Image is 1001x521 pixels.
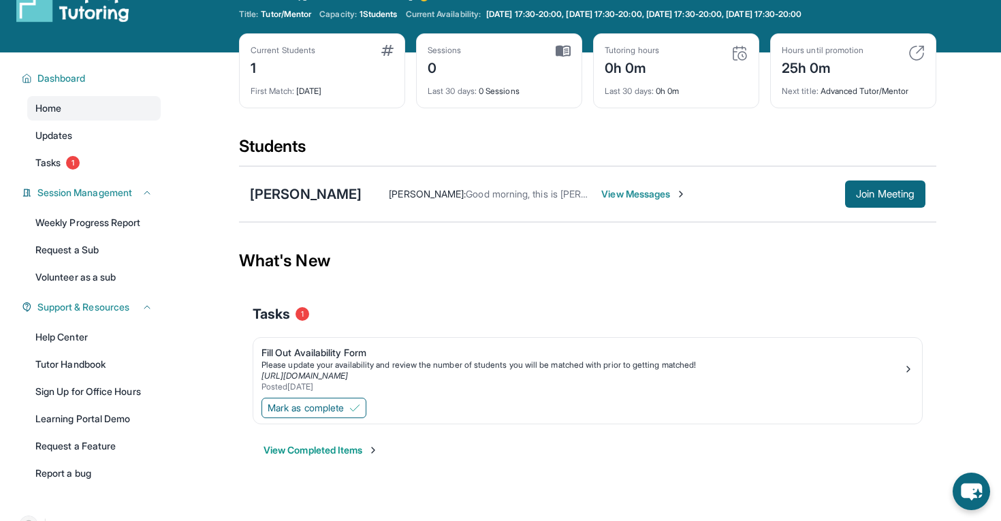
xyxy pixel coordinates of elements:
a: Home [27,96,161,121]
button: Session Management [32,186,153,200]
div: Advanced Tutor/Mentor [782,78,925,97]
span: Tasks [35,156,61,170]
div: Students [239,136,936,165]
span: Home [35,101,61,115]
button: Support & Resources [32,300,153,314]
span: Dashboard [37,72,86,85]
a: Request a Feature [27,434,161,458]
span: Support & Resources [37,300,129,314]
button: Dashboard [32,72,153,85]
span: 1 [296,307,309,321]
span: [PERSON_NAME] : [389,188,466,200]
img: card [381,45,394,56]
a: Updates [27,123,161,148]
span: Current Availability: [406,9,481,20]
div: 1 [251,56,315,78]
span: Capacity: [319,9,357,20]
img: card [908,45,925,61]
a: Volunteer as a sub [27,265,161,289]
button: Join Meeting [845,180,925,208]
a: Sign Up for Office Hours [27,379,161,404]
a: Help Center [27,325,161,349]
span: First Match : [251,86,294,96]
span: Last 30 days : [428,86,477,96]
span: 1 [66,156,80,170]
span: Session Management [37,186,132,200]
div: Tutoring hours [605,45,659,56]
div: 0 Sessions [428,78,571,97]
span: 1 Students [360,9,398,20]
a: Learning Portal Demo [27,407,161,431]
span: Updates [35,129,73,142]
div: 0h 0m [605,78,748,97]
div: Current Students [251,45,315,56]
a: [URL][DOMAIN_NAME] [261,370,348,381]
img: card [731,45,748,61]
span: [DATE] 17:30-20:00, [DATE] 17:30-20:00, [DATE] 17:30-20:00, [DATE] 17:30-20:00 [486,9,801,20]
span: Next title : [782,86,819,96]
div: [DATE] [251,78,394,97]
div: Posted [DATE] [261,381,903,392]
div: What's New [239,231,936,291]
a: Weekly Progress Report [27,210,161,235]
span: Tasks [253,304,290,323]
a: [DATE] 17:30-20:00, [DATE] 17:30-20:00, [DATE] 17:30-20:00, [DATE] 17:30-20:00 [483,9,804,20]
span: Last 30 days : [605,86,654,96]
span: Tutor/Mentor [261,9,311,20]
button: chat-button [953,473,990,510]
a: Request a Sub [27,238,161,262]
a: Tasks1 [27,151,161,175]
a: Tutor Handbook [27,352,161,377]
div: Hours until promotion [782,45,863,56]
div: 0h 0m [605,56,659,78]
div: Sessions [428,45,462,56]
div: Fill Out Availability Form [261,346,903,360]
img: Mark as complete [349,402,360,413]
span: View Messages [601,187,686,201]
button: Mark as complete [261,398,366,418]
div: 0 [428,56,462,78]
div: 25h 0m [782,56,863,78]
a: Fill Out Availability FormPlease update your availability and review the number of students you w... [253,338,922,395]
div: Please update your availability and review the number of students you will be matched with prior ... [261,360,903,370]
img: Chevron-Right [676,189,686,200]
span: Mark as complete [268,401,344,415]
span: Title: [239,9,258,20]
img: card [556,45,571,57]
div: [PERSON_NAME] [250,185,362,204]
span: Join Meeting [856,190,915,198]
a: Report a bug [27,461,161,486]
button: View Completed Items [264,443,379,457]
